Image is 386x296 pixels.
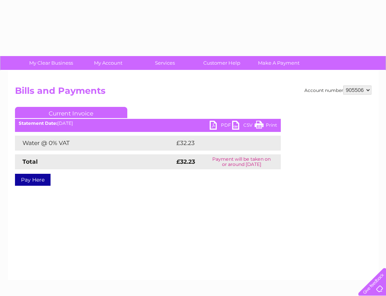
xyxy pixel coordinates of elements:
[15,136,174,151] td: Water @ 0% VAT
[248,56,310,70] a: Make A Payment
[174,136,265,151] td: £32.23
[15,174,51,186] a: Pay Here
[304,86,371,95] div: Account number
[15,121,281,126] div: [DATE]
[176,158,195,165] strong: £32.23
[15,107,127,118] a: Current Invoice
[19,120,57,126] b: Statement Date:
[22,158,38,165] strong: Total
[134,56,196,70] a: Services
[20,56,82,70] a: My Clear Business
[210,121,232,132] a: PDF
[77,56,139,70] a: My Account
[255,121,277,132] a: Print
[191,56,253,70] a: Customer Help
[203,154,281,169] td: Payment will be taken on or around [DATE]
[232,121,255,132] a: CSV
[15,86,371,100] h2: Bills and Payments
